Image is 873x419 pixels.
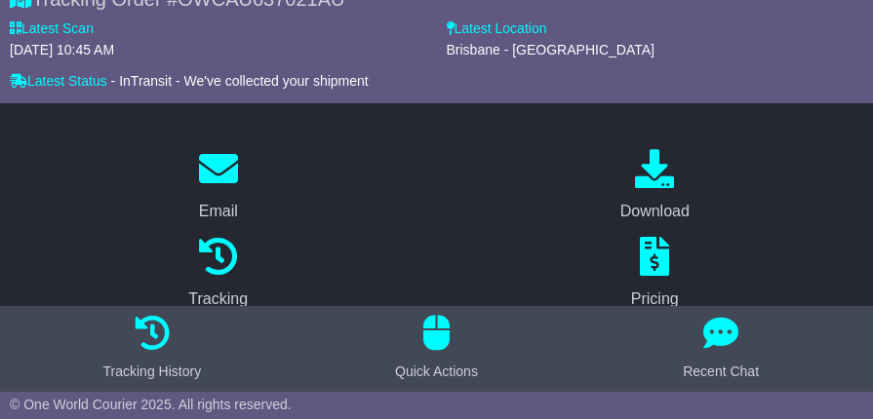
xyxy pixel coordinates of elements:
div: Tracking History [103,362,202,382]
div: Email [199,200,238,223]
div: Download [620,200,690,223]
span: © One World Courier 2025. All rights reserved. [10,397,292,412]
span: - [111,73,116,90]
a: Email [186,142,251,230]
button: Tracking History [92,316,214,382]
button: Recent Chat [671,316,771,382]
label: Latest Scan [10,20,94,37]
a: Pricing [618,230,692,318]
div: Pricing [631,287,679,311]
label: Latest Status [10,73,107,90]
span: InTransit - We've collected your shipment [119,73,369,89]
span: [DATE] 10:45 AM [10,42,114,57]
span: Brisbane - [GEOGRAPHIC_DATA] [447,42,655,57]
button: Quick Actions [383,316,490,382]
div: Recent Chat [683,362,759,382]
a: Tracking [176,230,260,318]
a: Download [608,142,702,230]
div: Quick Actions [395,362,478,382]
div: Tracking [188,287,248,311]
label: Latest Location [447,20,547,37]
